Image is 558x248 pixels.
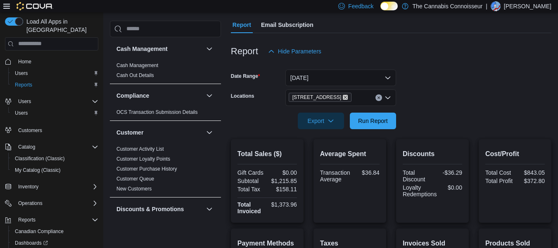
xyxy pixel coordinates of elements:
[116,205,203,213] button: Discounts & Promotions
[375,94,382,101] button: Clear input
[15,142,98,152] span: Catalog
[18,144,35,150] span: Catalog
[12,226,67,236] a: Canadian Compliance
[485,169,513,176] div: Total Cost
[116,72,154,78] a: Cash Out Details
[233,17,251,33] span: Report
[15,56,98,67] span: Home
[110,107,221,120] div: Compliance
[116,45,203,53] button: Cash Management
[434,169,462,176] div: -$36.29
[2,55,102,67] button: Home
[15,215,98,225] span: Reports
[116,63,158,68] a: Cash Management
[18,217,36,223] span: Reports
[116,146,164,152] span: Customer Activity List
[269,201,297,208] div: $1,373.96
[15,240,48,246] span: Dashboards
[12,80,98,90] span: Reports
[23,17,98,34] span: Load All Apps in [GEOGRAPHIC_DATA]
[15,228,64,235] span: Canadian Compliance
[116,45,168,53] h3: Cash Management
[110,144,221,197] div: Customer
[358,117,388,125] span: Run Report
[269,186,297,193] div: $158.11
[116,91,203,100] button: Compliance
[269,169,297,176] div: $0.00
[385,94,391,101] button: Open list of options
[116,109,198,115] a: OCS Transaction Submission Details
[116,222,138,229] span: Discounts
[15,82,32,88] span: Reports
[237,169,266,176] div: Gift Cards
[504,1,551,11] p: [PERSON_NAME]
[116,176,154,182] a: Customer Queue
[231,93,254,99] label: Locations
[320,149,380,159] h2: Average Spent
[204,91,214,101] button: Compliance
[2,141,102,153] button: Catalog
[2,96,102,107] button: Users
[15,125,45,135] a: Customers
[292,93,342,101] span: [STREET_ADDRESS]
[15,142,38,152] button: Catalog
[380,2,398,10] input: Dark Mode
[18,183,38,190] span: Inventory
[116,205,184,213] h3: Discounts & Promotions
[15,215,39,225] button: Reports
[116,91,149,100] h3: Compliance
[12,80,36,90] a: Reports
[303,113,339,129] span: Export
[261,17,313,33] span: Email Subscription
[12,154,68,164] a: Classification (Classic)
[265,43,325,60] button: Hide Parameters
[12,68,31,78] a: Users
[116,62,158,69] span: Cash Management
[285,70,396,86] button: [DATE]
[403,149,462,159] h2: Discounts
[204,204,214,214] button: Discounts & Promotions
[350,113,396,129] button: Run Report
[517,169,545,176] div: $843.05
[12,238,98,248] span: Dashboards
[12,108,98,118] span: Users
[204,128,214,137] button: Customer
[18,200,43,207] span: Operations
[517,178,545,184] div: $372.80
[15,167,61,173] span: My Catalog (Classic)
[12,154,98,164] span: Classification (Classic)
[2,124,102,136] button: Customers
[12,165,98,175] span: My Catalog (Classic)
[116,128,143,137] h3: Customer
[116,223,138,229] a: Discounts
[116,146,164,152] a: Customer Activity List
[237,178,266,184] div: Subtotal
[486,1,487,11] p: |
[15,96,34,106] button: Users
[116,156,170,162] a: Customer Loyalty Points
[15,182,98,192] span: Inventory
[15,70,28,77] span: Users
[231,46,258,56] h3: Report
[440,184,462,191] div: $0.00
[18,127,42,134] span: Customers
[15,198,46,208] button: Operations
[343,95,348,100] button: Remove 2-1874 Scugog Street from selection in this group
[278,47,321,55] span: Hide Parameters
[8,153,102,164] button: Classification (Classic)
[413,1,483,11] p: The Cannabis Connoisseur
[12,165,64,175] a: My Catalog (Classic)
[17,2,53,10] img: Cova
[298,113,344,129] button: Export
[8,226,102,237] button: Canadian Compliance
[116,166,177,172] span: Customer Purchase History
[491,1,501,11] div: Joey Sytsma
[353,169,379,176] div: $36.84
[116,176,154,182] span: Customer Queue
[110,60,221,84] div: Cash Management
[116,186,152,192] a: New Customers
[15,198,98,208] span: Operations
[8,107,102,119] button: Users
[237,186,266,193] div: Total Tax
